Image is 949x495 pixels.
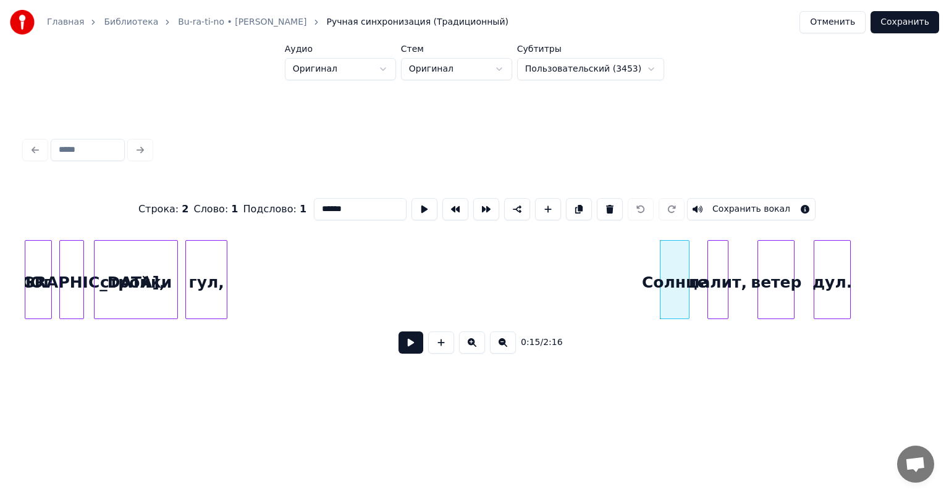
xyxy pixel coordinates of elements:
label: Аудио [285,44,396,53]
button: Отменить [799,11,866,33]
span: 1 [231,203,238,215]
div: Подслово : [243,202,307,217]
button: Сохранить [871,11,939,33]
div: / [521,336,550,349]
span: 1 [300,203,306,215]
span: 2 [182,203,188,215]
button: Toggle [687,198,816,220]
a: Главная [47,16,84,28]
div: Слово : [193,202,238,217]
img: youka [10,10,35,35]
span: Ручная синхронизация (Традиционный) [327,16,508,28]
a: Bu-ra-ti-no • [PERSON_NAME] [178,16,306,28]
label: Субтитры [517,44,664,53]
a: Библиотека [104,16,158,28]
nav: breadcrumb [47,16,508,28]
a: Открытый чат [897,446,934,483]
span: 2:16 [543,336,562,349]
div: Строка : [138,202,189,217]
span: 0:15 [521,336,540,349]
label: Стем [401,44,512,53]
